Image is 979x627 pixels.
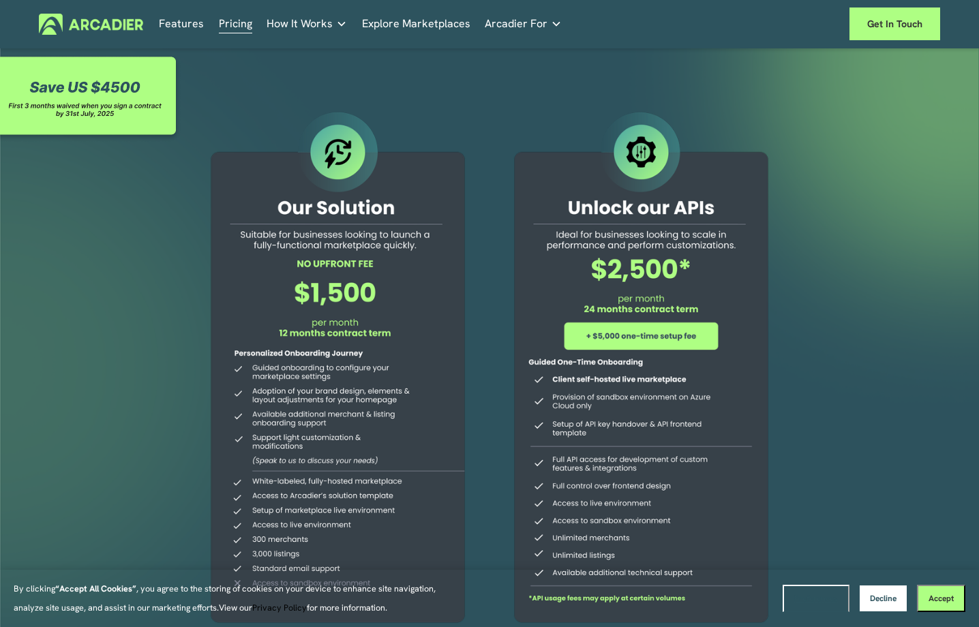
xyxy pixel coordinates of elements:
a: Privacy Policy [252,602,307,613]
span: How It Works [267,14,333,33]
a: folder dropdown [485,14,562,35]
a: Explore Marketplaces [362,14,470,35]
button: Preferences [783,585,849,612]
a: Pricing [219,14,252,35]
a: folder dropdown [267,14,347,35]
iframe: Chat Widget [911,562,979,627]
img: Arcadier [39,14,143,35]
span: Decline [870,594,897,603]
a: Features [159,14,204,35]
a: Get in touch [849,7,939,40]
span: Preferences [794,594,838,603]
strong: “Accept All Cookies” [55,583,136,594]
button: Decline [859,585,907,612]
span: Arcadier For [485,14,547,33]
p: By clicking , you agree to the storing of cookies on your device to enhance site navigation, anal... [14,579,457,617]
